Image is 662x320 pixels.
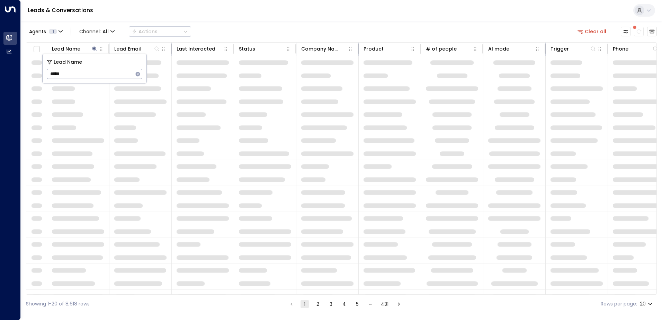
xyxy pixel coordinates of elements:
[239,45,255,53] div: Status
[551,45,569,53] div: Trigger
[114,45,141,53] div: Lead Email
[28,6,93,14] a: Leads & Conversations
[52,45,98,53] div: Lead Name
[327,300,335,308] button: Go to page 3
[364,45,410,53] div: Product
[314,300,322,308] button: Go to page 2
[488,45,534,53] div: AI mode
[77,27,117,36] button: Channel:All
[395,300,403,308] button: Go to next page
[29,29,46,34] span: Agents
[640,299,654,309] div: 20
[340,300,348,308] button: Go to page 4
[426,45,457,53] div: # of people
[77,27,117,36] span: Channel:
[634,27,644,36] span: There are new threads available. Refresh the grid to view the latest updates.
[114,45,160,53] div: Lead Email
[26,27,65,36] button: Agents1
[54,58,82,66] span: Lead Name
[621,27,630,36] button: Customize
[353,300,361,308] button: Go to page 5
[301,300,309,308] button: page 1
[177,45,215,53] div: Last Interacted
[551,45,597,53] div: Trigger
[301,45,347,53] div: Company Name
[129,26,191,37] button: Actions
[613,45,628,53] div: Phone
[301,45,340,53] div: Company Name
[26,300,90,308] div: Showing 1-20 of 8,618 rows
[601,300,637,308] label: Rows per page:
[613,45,659,53] div: Phone
[426,45,472,53] div: # of people
[239,45,285,53] div: Status
[488,45,509,53] div: AI mode
[575,27,609,36] button: Clear all
[52,45,80,53] div: Lead Name
[177,45,223,53] div: Last Interacted
[366,300,375,308] div: …
[287,300,403,308] nav: pagination navigation
[129,26,191,37] div: Button group with a nested menu
[379,300,390,308] button: Go to page 431
[364,45,384,53] div: Product
[647,27,657,36] button: Archived Leads
[132,28,158,35] div: Actions
[49,29,57,34] span: 1
[102,29,109,34] span: All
